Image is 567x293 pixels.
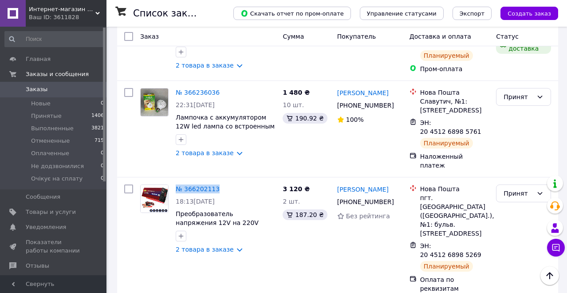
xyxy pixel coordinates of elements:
[31,124,74,132] span: Выполненные
[31,137,70,145] span: Отмененные
[176,210,264,244] a: Преобразователь напряжения 12V на 220V Инвертор с LCD дисплеем 5000W Инвертор для дома
[492,9,558,16] a: Создать заказ
[101,175,104,183] span: 0
[335,196,395,208] div: [PHONE_NUMBER]
[504,189,533,198] div: Принят
[504,92,533,102] div: Принят
[367,10,437,17] span: Управление статусами
[26,70,89,78] span: Заказы и сообщения
[420,193,489,238] div: пгт. [GEOGRAPHIC_DATA] ([GEOGRAPHIC_DATA].), №1: бульв. [STREET_ADDRESS]
[500,7,558,20] button: Создать заказ
[26,238,82,254] span: Показатели работы компании
[420,152,489,170] div: Наложенный платеж
[140,88,169,116] a: Фото товару
[176,149,234,157] a: 2 товара в заказе
[26,223,66,231] span: Уведомления
[233,7,351,20] button: Скачать отчет по пром-оплате
[420,242,481,258] span: ЭН: 20 4512 6898 5269
[31,162,84,170] span: Не додзвонилися
[29,13,106,21] div: Ваш ID: 3611828
[176,89,220,96] a: № 366236036
[420,261,473,272] div: Планируемый
[141,185,168,213] img: Фото товару
[460,10,484,17] span: Экспорт
[283,101,304,108] span: 10 шт.
[91,112,104,120] span: 1406
[337,88,389,97] a: [PERSON_NAME]
[420,138,473,149] div: Планируемый
[420,88,489,97] div: Нова Пошта
[547,239,565,257] button: Чат с покупателем
[133,8,209,19] h1: Список заказов
[420,50,473,61] div: Планируемый
[283,209,327,220] div: 187.20 ₴
[420,97,489,115] div: Славутич, №1: [STREET_ADDRESS]
[101,149,104,157] span: 0
[420,275,489,293] div: Оплата по реквизитам
[453,7,492,20] button: Экспорт
[420,119,481,135] span: ЭН: 20 4512 6898 5761
[283,113,327,124] div: 190.92 ₴
[346,116,364,123] span: 100%
[283,198,300,205] span: 2 шт.
[26,55,51,63] span: Главная
[26,208,76,216] span: Товары и услуги
[337,185,389,194] a: [PERSON_NAME]
[420,185,489,193] div: Нова Пошта
[360,7,444,20] button: Управление статусами
[283,185,310,193] span: 3 120 ₴
[409,33,471,40] span: Доставка и оплата
[337,33,376,40] span: Покупатель
[176,246,234,253] a: 2 товара в заказе
[140,33,159,40] span: Заказ
[31,175,83,183] span: Очікує на сплату
[176,185,220,193] a: № 366202113
[240,9,344,17] span: Скачать отчет по пром-оплате
[283,33,304,40] span: Сумма
[94,137,104,145] span: 715
[29,5,95,13] span: Интернет-магазин "Gyrman-shop"
[540,266,559,285] button: Наверх
[91,124,104,132] span: 3821
[176,101,215,108] span: 22:31[DATE]
[26,193,60,201] span: Сообщения
[101,100,104,108] span: 0
[346,213,390,220] span: Без рейтинга
[4,31,105,47] input: Поиск
[101,162,104,170] span: 0
[26,85,47,93] span: Заказы
[176,114,275,148] a: Лампочка с аккумулятором 12W led лампа со встроенным аккумулятором аварийная лампа с аккумуляторо...
[31,112,62,120] span: Принятые
[140,185,169,213] a: Фото товару
[508,10,551,17] span: Создать заказ
[176,62,234,69] a: 2 товара в заказе
[31,100,51,108] span: Новые
[283,89,310,96] span: 1 480 ₴
[176,198,215,205] span: 18:13[DATE]
[26,262,49,270] span: Отзывы
[420,64,489,73] div: Пром-оплата
[141,88,168,116] img: Фото товару
[496,33,519,40] span: Статус
[335,99,395,112] div: [PHONE_NUMBER]
[31,149,69,157] span: Оплаченные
